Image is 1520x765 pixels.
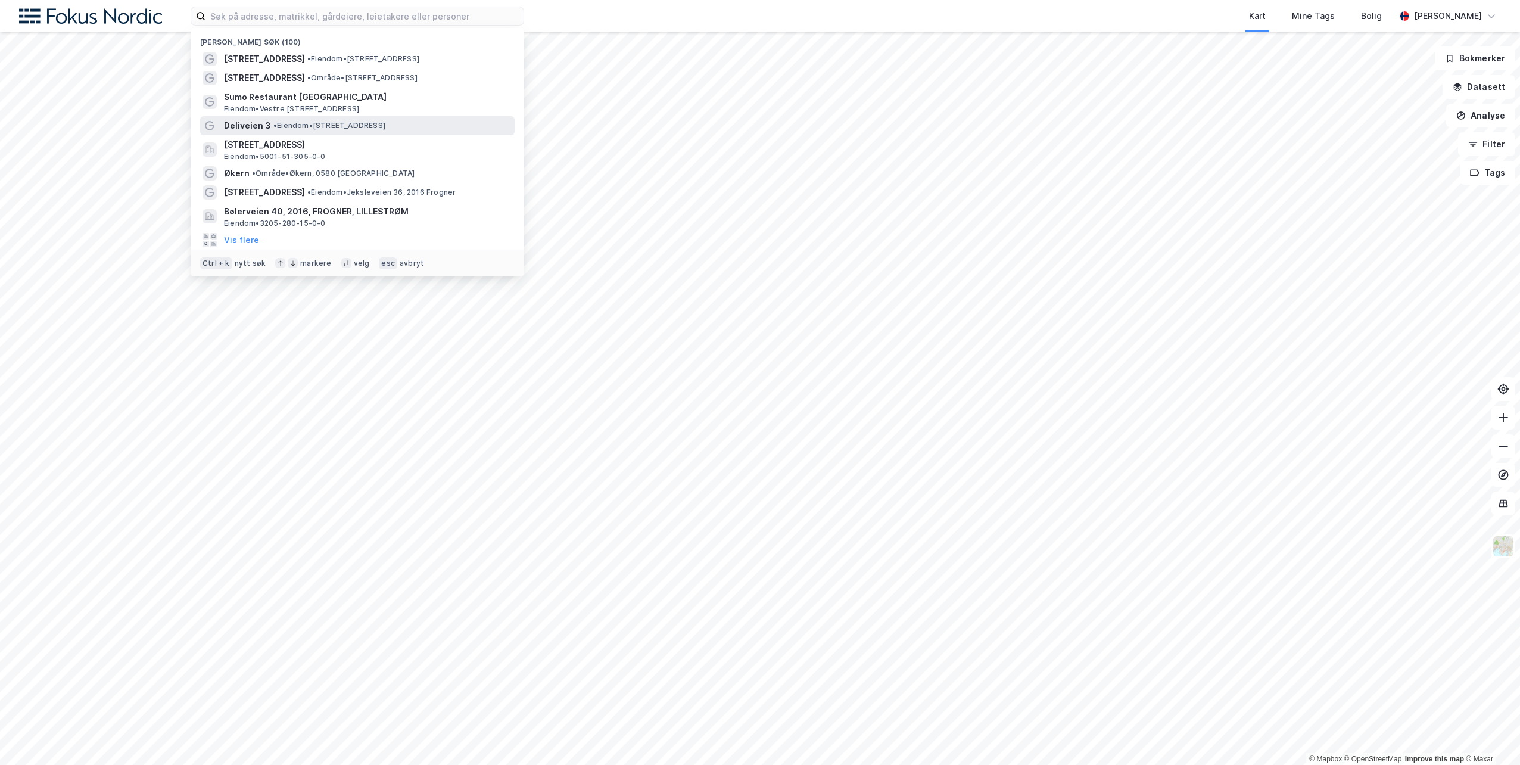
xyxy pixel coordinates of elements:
span: Økern [224,166,250,181]
div: markere [300,259,331,268]
iframe: Chat Widget [1460,708,1520,765]
div: velg [354,259,370,268]
span: • [307,188,311,197]
span: Sumo Restaurant [GEOGRAPHIC_DATA] [224,90,510,104]
span: Eiendom • Jeksleveien 36, 2016 Frogner [307,188,456,197]
a: Mapbox [1309,755,1342,763]
span: • [252,169,256,178]
div: nytt søk [235,259,266,268]
span: [STREET_ADDRESS] [224,71,305,85]
span: • [273,121,277,130]
div: Kontrollprogram for chat [1460,708,1520,765]
div: Ctrl + k [200,257,232,269]
span: Eiendom • [STREET_ADDRESS] [307,54,419,64]
span: • [307,54,311,63]
span: [STREET_ADDRESS] [224,185,305,200]
span: Eiendom • [STREET_ADDRESS] [273,121,385,130]
div: avbryt [400,259,424,268]
button: Analyse [1446,104,1515,128]
span: • [307,73,311,82]
img: Z [1492,535,1515,558]
span: Område • [STREET_ADDRESS] [307,73,418,83]
span: [STREET_ADDRESS] [224,138,510,152]
a: OpenStreetMap [1344,755,1402,763]
button: Bokmerker [1435,46,1515,70]
img: fokus-nordic-logo.8a93422641609758e4ac.png [19,8,162,24]
button: Filter [1458,132,1515,156]
div: Bolig [1361,9,1382,23]
input: Søk på adresse, matrikkel, gårdeiere, leietakere eller personer [205,7,524,25]
button: Tags [1460,161,1515,185]
div: [PERSON_NAME] [1414,9,1482,23]
button: Datasett [1443,75,1515,99]
div: Kart [1249,9,1266,23]
span: Eiendom • 5001-51-305-0-0 [224,152,326,161]
span: Deliveien 3 [224,119,271,133]
a: Improve this map [1405,755,1464,763]
span: Bølerveien 40, 2016, FROGNER, LILLESTRØM [224,204,510,219]
span: [STREET_ADDRESS] [224,52,305,66]
div: esc [379,257,397,269]
span: Eiendom • 3205-280-15-0-0 [224,219,326,228]
button: Vis flere [224,233,259,247]
div: Mine Tags [1292,9,1335,23]
span: Område • Økern, 0580 [GEOGRAPHIC_DATA] [252,169,415,178]
div: [PERSON_NAME] søk (100) [191,28,524,49]
span: Eiendom • Vestre [STREET_ADDRESS] [224,104,359,114]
